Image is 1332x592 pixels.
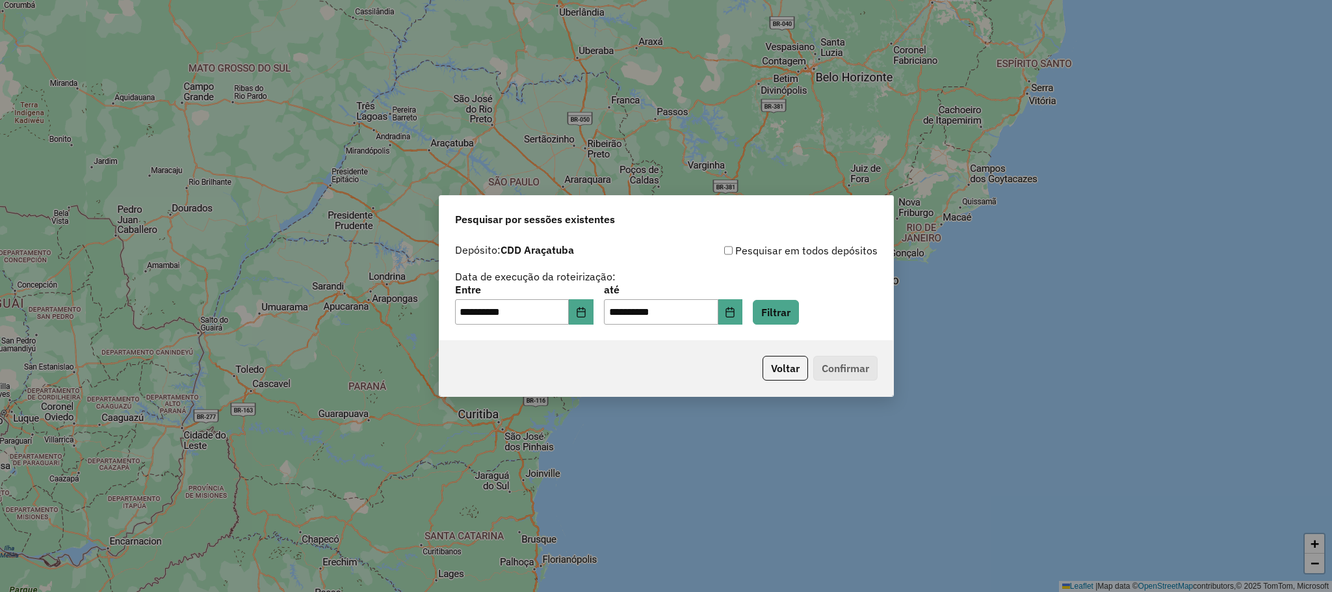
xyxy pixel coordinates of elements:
[569,299,594,325] button: Choose Date
[455,282,594,297] label: Entre
[753,300,799,325] button: Filtrar
[718,299,743,325] button: Choose Date
[763,356,808,381] button: Voltar
[604,282,742,297] label: até
[455,242,574,258] label: Depósito:
[455,269,616,284] label: Data de execução da roteirização:
[501,243,574,256] strong: CDD Araçatuba
[455,211,615,227] span: Pesquisar por sessões existentes
[666,243,878,258] div: Pesquisar em todos depósitos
